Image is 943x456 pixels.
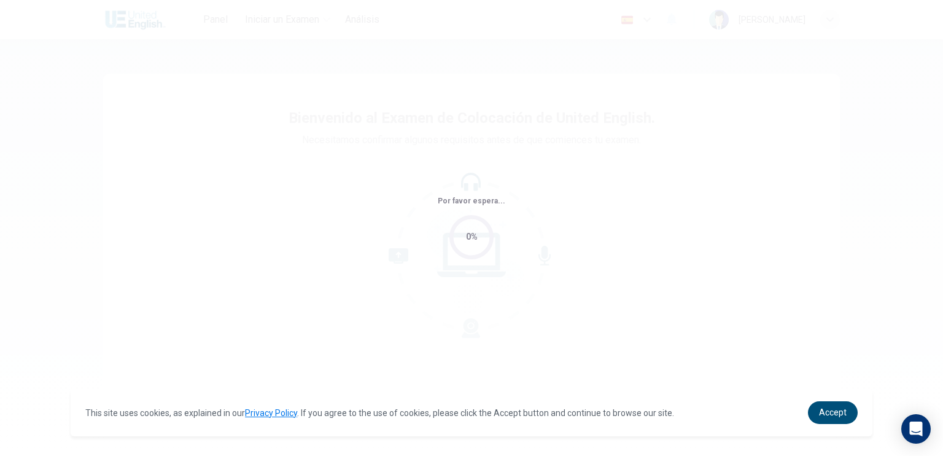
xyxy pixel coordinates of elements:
[466,230,478,244] div: 0%
[245,408,297,418] a: Privacy Policy
[808,401,858,424] a: dismiss cookie message
[438,197,505,205] span: Por favor espera...
[71,389,872,436] div: cookieconsent
[819,407,847,417] span: Accept
[901,414,931,444] div: Open Intercom Messenger
[85,408,674,418] span: This site uses cookies, as explained in our . If you agree to the use of cookies, please click th...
